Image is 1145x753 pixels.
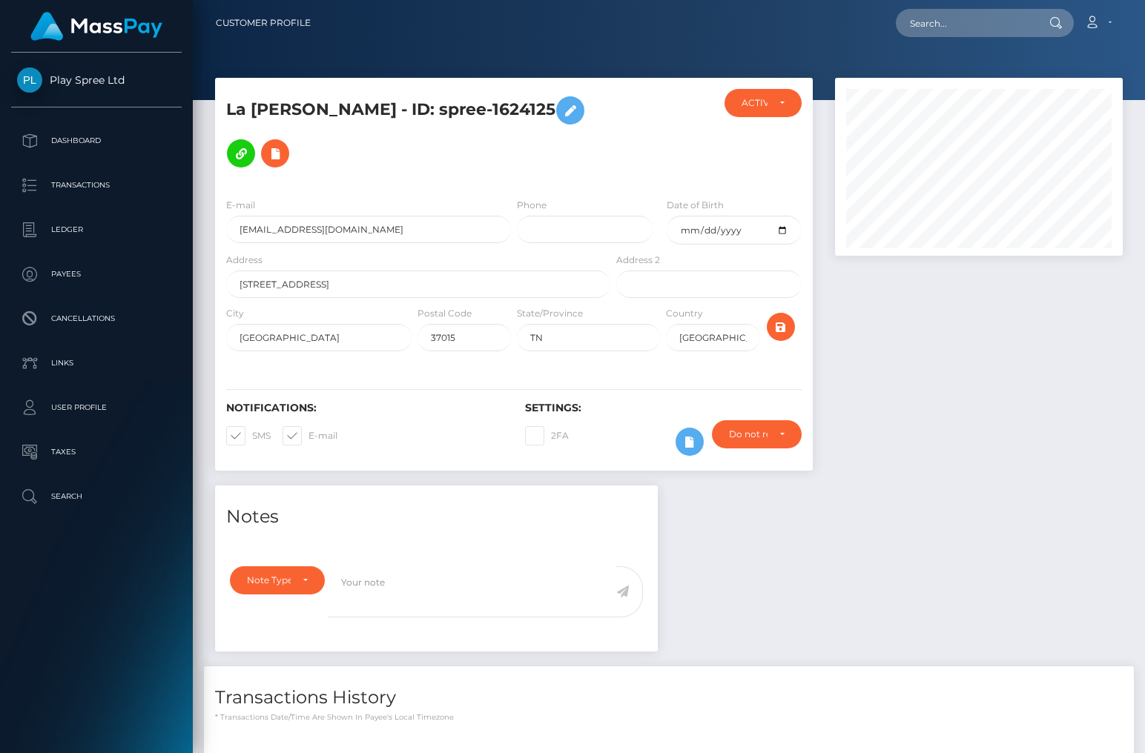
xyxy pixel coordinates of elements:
a: Cancellations [11,300,182,337]
p: Transactions [17,174,176,196]
a: Customer Profile [216,7,311,39]
label: Country [666,307,703,320]
p: Search [17,485,176,508]
div: Note Type [247,574,291,586]
img: MassPay Logo [30,12,162,41]
label: State/Province [517,307,583,320]
a: Search [11,478,182,515]
label: E-mail [226,199,255,212]
a: Dashboard [11,122,182,159]
span: Play Spree Ltd [11,73,182,87]
p: User Profile [17,397,176,419]
p: Taxes [17,441,176,463]
button: Do not require [712,420,802,448]
button: Note Type [230,566,325,594]
label: Address 2 [616,253,660,267]
a: Links [11,345,182,382]
p: Cancellations [17,308,176,330]
a: User Profile [11,389,182,426]
input: Search... [896,9,1035,37]
a: Taxes [11,434,182,471]
label: Phone [517,199,547,212]
h6: Notifications: [226,402,503,414]
a: Ledger [11,211,182,248]
label: 2FA [525,426,569,445]
a: Payees [11,256,182,293]
label: City [226,307,244,320]
h4: Notes [226,504,647,530]
p: Links [17,352,176,374]
h5: La [PERSON_NAME] - ID: spree-1624125 [226,89,602,175]
p: * Transactions date/time are shown in payee's local timezone [215,711,1123,723]
button: ACTIVE [725,89,802,117]
div: ACTIVE [742,97,768,109]
h6: Settings: [525,402,802,414]
h4: Transactions History [215,685,1123,711]
img: Play Spree Ltd [17,67,42,93]
label: E-mail [283,426,337,445]
div: Do not require [729,428,768,440]
a: Transactions [11,167,182,204]
label: Address [226,253,263,267]
p: Dashboard [17,130,176,152]
p: Payees [17,263,176,285]
label: SMS [226,426,271,445]
label: Date of Birth [667,199,724,212]
p: Ledger [17,219,176,241]
label: Postal Code [418,307,472,320]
